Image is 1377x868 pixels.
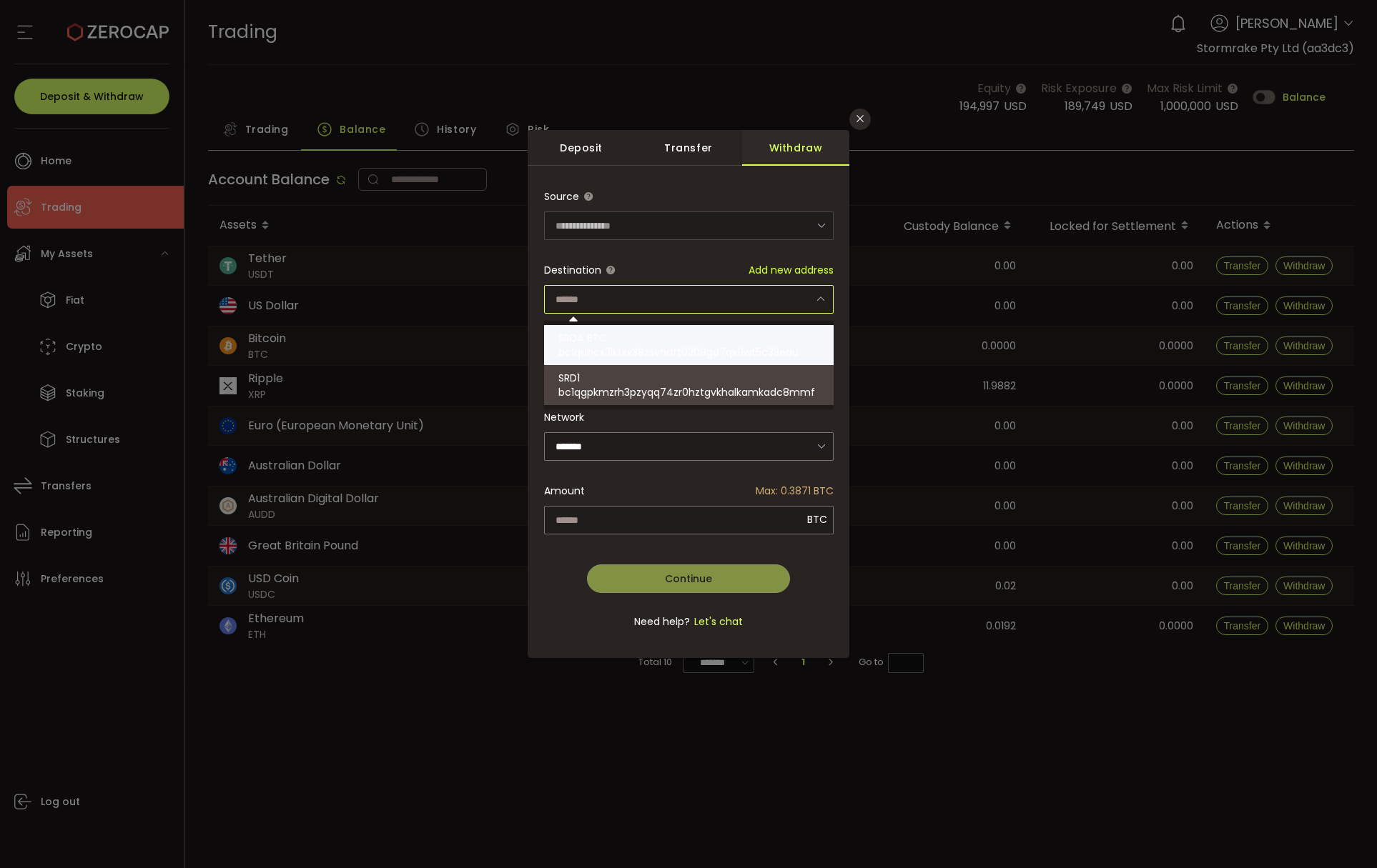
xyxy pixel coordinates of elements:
div: dialog [528,130,849,658]
span: bc1quhcx3lktkx38zsvndft0209gd7qx9wt5c33eau [558,345,799,359]
span: Need help? [634,614,690,629]
iframe: Chat Widget [1306,799,1377,868]
span: SRD1 [558,371,580,385]
label: Network [544,410,584,424]
div: Withdraw [742,130,849,166]
div: Deposit [528,130,635,166]
span: Max: 0.3871 BTC [756,477,834,505]
span: BTC [807,512,827,527]
span: Add new address [749,263,834,277]
span: Amount [544,477,585,505]
span: Continue [665,572,712,586]
span: Let's chat [690,614,743,629]
button: Continue [587,564,790,593]
span: Destination [544,263,601,277]
div: Transfer [635,130,742,166]
span: bc1qgpkmzrh3pzyqq74zr0hztgvkhalkamkadc8mmf [558,385,815,399]
span: Source [544,182,579,211]
span: SRD4 BTC [558,331,607,345]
